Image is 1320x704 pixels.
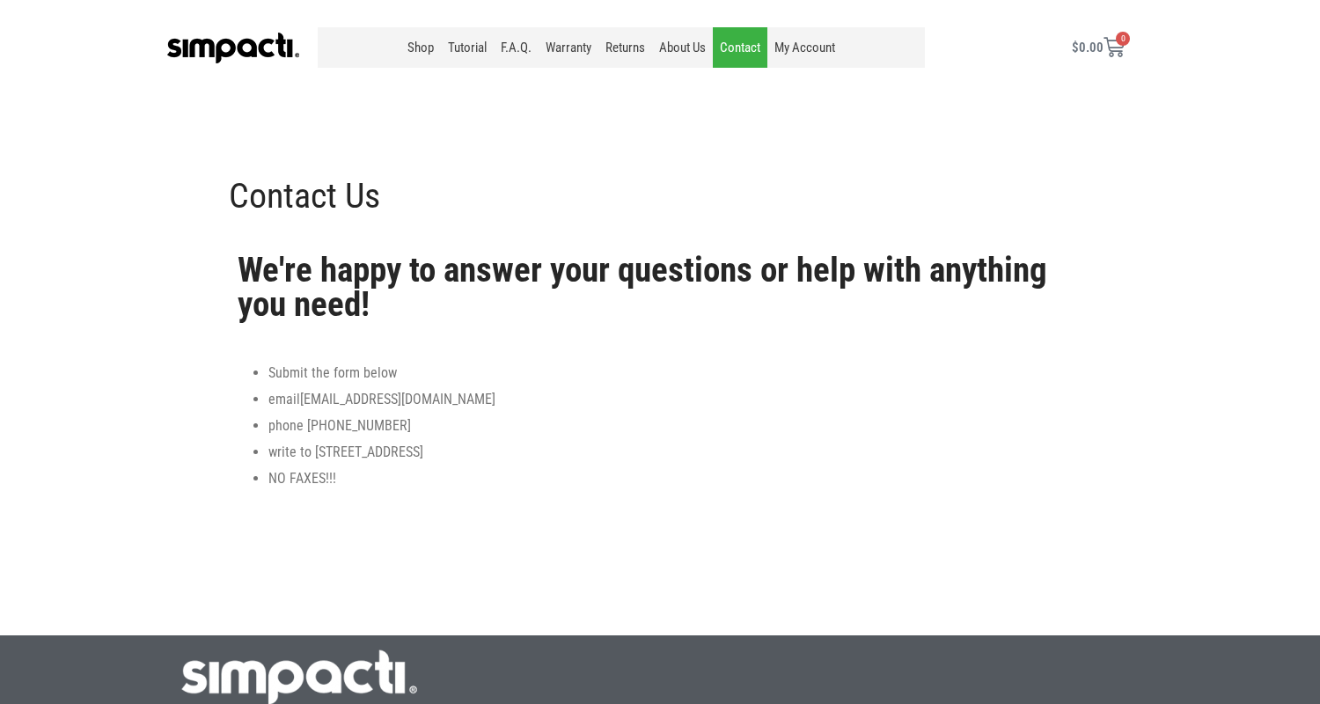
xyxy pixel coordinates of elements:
[1072,40,1104,55] bdi: 0.00
[767,27,842,68] a: My Account
[229,174,1091,218] h1: Contact Us
[1116,32,1130,46] span: 0
[539,27,598,68] a: Warranty
[441,27,494,68] a: Tutorial
[268,415,1082,436] li: phone [PHONE_NUMBER]
[268,391,495,407] span: email [EMAIL_ADDRESS][DOMAIN_NAME]
[598,27,652,68] a: Returns
[268,363,1082,384] li: Submit the form below
[268,442,1082,463] li: write to [STREET_ADDRESS]
[713,27,767,68] a: Contact
[268,468,1082,489] li: NO FAXES!!!
[494,27,539,68] a: F.A.Q.
[238,253,1082,322] h2: We're happy to answer your questions or help with anything you need!
[400,27,441,68] a: Shop
[1072,40,1079,55] span: $
[652,27,713,68] a: About Us
[1051,26,1146,69] a: $0.00 0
